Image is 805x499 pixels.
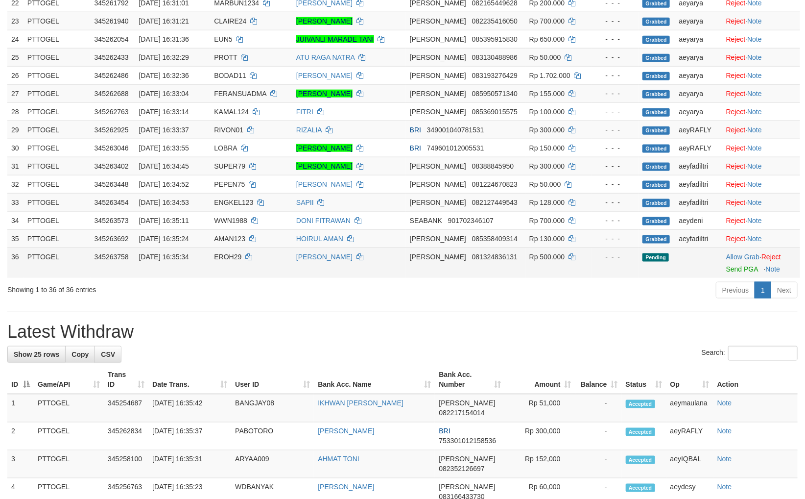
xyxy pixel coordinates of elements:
[318,399,403,407] a: IKHWAN [PERSON_NAME]
[24,48,91,66] td: PTTOGEL
[575,394,622,423] td: -
[675,66,722,84] td: aeyarya
[7,84,24,102] td: 27
[505,394,575,423] td: Rp 51,000
[65,346,95,363] a: Copy
[71,350,89,358] span: Copy
[410,199,466,206] span: [PERSON_NAME]
[472,17,518,25] span: Copy 082235416050 to clipboard
[726,199,746,206] a: Reject
[747,144,762,152] a: Note
[148,366,231,394] th: Date Trans.: activate to sort column ascending
[7,175,24,193] td: 32
[24,229,91,248] td: PTTOGEL
[7,281,328,295] div: Showing 1 to 36 of 36 entries
[7,423,34,450] td: 2
[596,125,635,135] div: - - -
[642,72,670,80] span: Grabbed
[104,423,148,450] td: 345262834
[95,17,129,25] span: 345261940
[642,36,670,44] span: Grabbed
[296,17,353,25] a: [PERSON_NAME]
[726,162,746,170] a: Reject
[726,108,746,116] a: Reject
[529,90,565,98] span: Rp 155.000
[7,394,34,423] td: 1
[104,366,148,394] th: Trans ID: activate to sort column ascending
[24,175,91,193] td: PTTOGEL
[439,437,496,445] span: Copy 753301012158536 to clipboard
[24,121,91,139] td: PTTOGEL
[139,72,189,79] span: [DATE] 16:32:36
[596,34,635,44] div: - - -
[410,180,466,188] span: [PERSON_NAME]
[722,175,800,193] td: ·
[675,229,722,248] td: aeyfadiltri
[296,253,353,261] a: [PERSON_NAME]
[34,394,104,423] td: PTTOGEL
[675,175,722,193] td: aeyfadiltri
[472,35,518,43] span: Copy 085395915830 to clipboard
[716,282,755,299] a: Previous
[24,248,91,278] td: PTTOGEL
[596,161,635,171] div: - - -
[642,90,670,99] span: Grabbed
[675,193,722,211] td: aeyfadiltri
[717,427,732,435] a: Note
[214,253,241,261] span: EROH29
[747,17,762,25] a: Note
[7,66,24,84] td: 26
[529,235,565,243] span: Rp 130.000
[314,366,435,394] th: Bank Acc. Name: activate to sort column ascending
[505,450,575,478] td: Rp 152,000
[448,217,494,225] span: Copy 901702346107 to clipboard
[722,102,800,121] td: ·
[722,139,800,157] td: ·
[596,216,635,225] div: - - -
[95,346,121,363] a: CSV
[642,253,669,262] span: Pending
[722,229,800,248] td: ·
[747,162,762,170] a: Note
[472,180,518,188] span: Copy 081224670823 to clipboard
[24,66,91,84] td: PTTOGEL
[214,72,246,79] span: BODAD11
[95,35,129,43] span: 345262054
[24,139,91,157] td: PTTOGEL
[622,366,666,394] th: Status: activate to sort column ascending
[296,180,353,188] a: [PERSON_NAME]
[95,72,129,79] span: 345262486
[717,399,732,407] a: Note
[14,350,59,358] span: Show 25 rows
[529,162,565,170] span: Rp 300.000
[642,18,670,26] span: Grabbed
[7,12,24,30] td: 23
[7,322,798,342] h1: Latest Withdraw
[7,346,66,363] a: Show 25 rows
[728,346,798,361] input: Search:
[24,12,91,30] td: PTTOGEL
[104,394,148,423] td: 345254687
[95,199,129,206] span: 345263454
[596,234,635,244] div: - - -
[95,235,129,243] span: 345263692
[575,423,622,450] td: -
[231,394,314,423] td: BANGJAY08
[747,53,762,61] a: Note
[139,17,189,25] span: [DATE] 16:31:21
[95,162,129,170] span: 345263402
[95,253,129,261] span: 345263758
[24,193,91,211] td: PTTOGEL
[148,394,231,423] td: [DATE] 16:35:42
[529,180,561,188] span: Rp 50.000
[7,48,24,66] td: 25
[761,253,781,261] a: Reject
[139,108,189,116] span: [DATE] 16:33:14
[726,180,746,188] a: Reject
[675,102,722,121] td: aeyarya
[747,90,762,98] a: Note
[95,126,129,134] span: 345262925
[472,162,514,170] span: Copy 08388845950 to clipboard
[675,84,722,102] td: aeyarya
[596,89,635,99] div: - - -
